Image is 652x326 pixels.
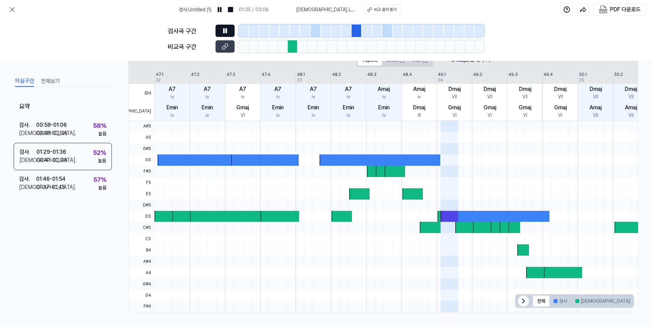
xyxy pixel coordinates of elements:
[343,104,354,112] div: Emin
[448,104,461,112] div: Gmaj
[129,143,154,154] span: G#5
[129,154,154,166] span: G5
[378,85,390,93] div: Amaj
[129,84,154,102] span: 검사
[367,71,376,78] div: 48.3
[166,104,178,112] div: Emin
[129,102,154,121] span: [DEMOGRAPHIC_DATA]
[382,93,386,100] div: iv
[276,93,280,100] div: iv
[418,112,421,119] div: III
[417,93,421,100] div: iv
[241,93,244,100] div: iv
[93,175,106,184] div: 57 %
[364,4,401,15] a: 비교 음악 듣기
[129,222,154,233] span: C#5
[276,112,280,119] div: iv
[239,85,246,93] div: A7
[310,85,317,93] div: A7
[191,71,199,78] div: 47.2
[382,112,386,119] div: iv
[206,93,209,100] div: iv
[156,77,161,83] div: 22
[579,71,587,78] div: 50.1
[171,93,174,100] div: iv
[378,104,390,112] div: Emin
[98,157,106,164] div: 높음
[554,104,567,112] div: Gmaj
[204,85,211,93] div: A7
[36,183,65,191] div: 01:37 - 01:45
[549,296,571,307] button: 검사
[36,121,67,129] div: 00:58 - 01:06
[563,6,570,13] img: help
[168,42,211,51] div: 비교곡 구간
[628,112,634,119] div: VII
[171,112,174,119] div: iv
[599,5,607,14] img: PDF Download
[296,6,356,13] span: [DEMOGRAPHIC_DATA] . La rabbia non ti basta
[610,5,641,14] div: PDF 다운로드
[129,289,154,301] span: G4
[533,296,549,307] button: 전체
[168,26,211,36] div: 검사곡 구간
[347,112,350,119] div: iv
[413,85,425,93] div: Amaj
[236,104,249,112] div: Gmaj
[36,129,68,137] div: 02:38 - 02:45
[488,112,492,119] div: VI
[453,112,457,119] div: VI
[590,104,602,112] div: Amaj
[297,71,305,78] div: 48.1
[36,148,66,156] div: 01:29 - 01:36
[36,175,65,183] div: 01:46 - 01:54
[308,104,319,112] div: Emin
[129,233,154,244] span: C5
[93,121,106,130] div: 58 %
[487,93,492,100] div: VII
[519,104,531,112] div: Gmaj
[129,200,154,211] span: D#5
[15,76,34,87] button: 의심구간
[19,148,36,156] div: 검사 .
[312,112,315,119] div: iv
[93,148,106,157] div: 52 %
[593,112,598,119] div: VII
[625,85,637,93] div: Dmaj
[19,183,36,191] div: [DEMOGRAPHIC_DATA] .
[438,71,446,78] div: 49.1
[452,93,457,100] div: VII
[275,85,281,93] div: A7
[262,71,270,78] div: 47.4
[598,4,642,15] button: PDF 다운로드
[484,85,496,93] div: Dmaj
[580,6,587,13] img: share
[129,132,154,143] span: A5
[558,93,563,100] div: VII
[129,267,154,278] span: A4
[216,6,223,13] img: pause
[272,104,284,112] div: Emin
[614,71,623,78] div: 50.2
[129,166,154,177] span: F#5
[347,93,350,100] div: iv
[41,76,60,87] button: 전체보기
[19,156,36,164] div: [DEMOGRAPHIC_DATA] .
[374,6,397,13] div: 비교 음악 듣기
[508,71,518,78] div: 49.3
[169,85,176,93] div: A7
[19,121,36,129] div: 검사 .
[129,301,154,312] span: F#4
[14,97,112,116] div: 요약
[156,71,163,78] div: 47.1
[625,104,637,112] div: Amaj
[239,6,269,13] div: 01:35 / 03:08
[579,77,584,83] div: 25
[484,104,496,112] div: Gmaj
[593,93,598,100] div: VII
[129,121,154,132] span: A#5
[571,296,634,307] button: [DEMOGRAPHIC_DATA]
[544,71,553,78] div: 49.4
[523,112,527,119] div: VI
[206,112,209,119] div: iv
